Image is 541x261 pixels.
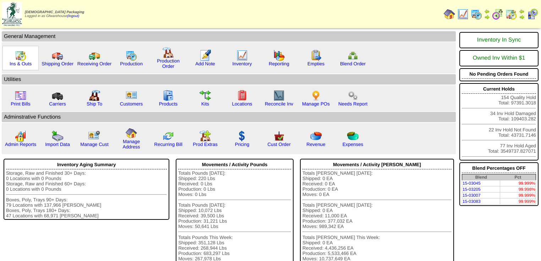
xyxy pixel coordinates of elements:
[11,101,31,107] a: Print Bills
[306,142,325,147] a: Revenue
[492,9,503,20] img: calendarblend.gif
[200,90,211,101] img: workflow.gif
[500,192,536,199] td: 99.999%
[462,164,536,173] div: Blend Percentages OFF
[235,142,250,147] a: Pricing
[444,9,455,20] img: home.gif
[193,142,218,147] a: Prod Extras
[484,14,490,20] img: arrowright.gif
[236,130,248,142] img: dollar.gif
[52,90,63,101] img: truck3.gif
[462,70,536,79] div: No Pending Orders Found
[347,50,359,61] img: network.png
[89,50,100,61] img: truck2.gif
[519,9,525,14] img: arrowleft.gif
[343,142,364,147] a: Expenses
[273,130,285,142] img: cust_order.png
[310,130,322,142] img: pie_chart.png
[15,130,26,142] img: graph2.png
[338,101,367,107] a: Needs Report
[347,90,359,101] img: workflow.png
[500,199,536,205] td: 99.999%
[302,101,330,107] a: Manage POs
[500,186,536,192] td: 99.998%
[462,174,500,180] th: Blend
[347,130,359,142] img: pie_chart2.png
[307,61,324,66] a: Empties
[500,174,536,180] th: Pct
[89,90,100,101] img: factory2.gif
[120,101,143,107] a: Customers
[2,31,456,42] td: General Management
[462,51,536,65] div: Owned Inv Within $1
[6,160,167,169] div: Inventory Aging Summary
[200,50,211,61] img: orders.gif
[519,14,525,20] img: arrowright.gif
[463,199,481,204] a: 15-03083
[457,9,469,20] img: line_graph.gif
[310,90,322,101] img: po.png
[123,139,140,149] a: Manage Address
[484,9,490,14] img: arrowleft.gif
[233,61,252,66] a: Inventory
[49,101,66,107] a: Carriers
[126,50,137,61] img: calendarprod.gif
[462,33,536,47] div: Inventory In Sync
[42,61,73,66] a: Shipping Order
[126,90,137,101] img: customers.gif
[25,10,84,18] span: Logged in as Gfwarehouse
[5,142,36,147] a: Admin Reports
[273,50,285,61] img: graph.gif
[232,101,252,107] a: Locations
[15,90,26,101] img: invoice2.gif
[236,90,248,101] img: locations.gif
[163,47,174,58] img: factory.gif
[265,101,293,107] a: Reconcile Inv
[310,50,322,61] img: workorder.gif
[163,130,174,142] img: reconcile.gif
[463,193,481,198] a: 15-03007
[236,50,248,61] img: line_graph.gif
[195,61,215,66] a: Add Note
[87,101,102,107] a: Ship To
[267,142,290,147] a: Cust Order
[126,127,137,139] img: home.gif
[10,61,32,66] a: Ins & Outs
[2,112,456,122] td: Adminstrative Functions
[163,90,174,101] img: cabinet.gif
[159,101,178,107] a: Products
[52,130,63,142] img: import.gif
[52,50,63,61] img: truck.gif
[178,160,291,169] div: Movements / Activity Pounds
[471,9,482,20] img: calendarprod.gif
[302,160,452,169] div: Movements / Activity [PERSON_NAME]
[273,90,285,101] img: line_graph2.gif
[67,14,80,18] a: (logout)
[157,58,180,69] a: Production Order
[269,61,289,66] a: Reporting
[459,83,539,161] div: 154 Quality Hold Total: 97391.3018 34 Inv Hold Damaged Total: 109403.282 22 Inv Hold Not Found To...
[201,101,209,107] a: Kits
[15,50,26,61] img: calendarinout.gif
[2,2,22,26] img: zoroco-logo-small.webp
[88,130,101,142] img: managecust.png
[6,170,167,218] div: Storage, Raw and Finished 30+ Days: 0 Locations with 0 Pounds Storage, Raw and Finished 60+ Days:...
[527,9,538,20] img: calendarcustomer.gif
[506,9,517,20] img: calendarinout.gif
[200,130,211,142] img: prodextras.gif
[77,61,111,66] a: Receiving Order
[463,181,481,186] a: 15-03045
[25,10,84,14] span: [DEMOGRAPHIC_DATA] Packaging
[120,61,143,66] a: Production
[462,85,536,94] div: Current Holds
[80,142,108,147] a: Manage Cust
[154,142,182,147] a: Recurring Bill
[463,187,481,192] a: 15-03205
[340,61,366,66] a: Blend Order
[2,74,456,85] td: Utilities
[500,180,536,186] td: 99.999%
[45,142,70,147] a: Import Data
